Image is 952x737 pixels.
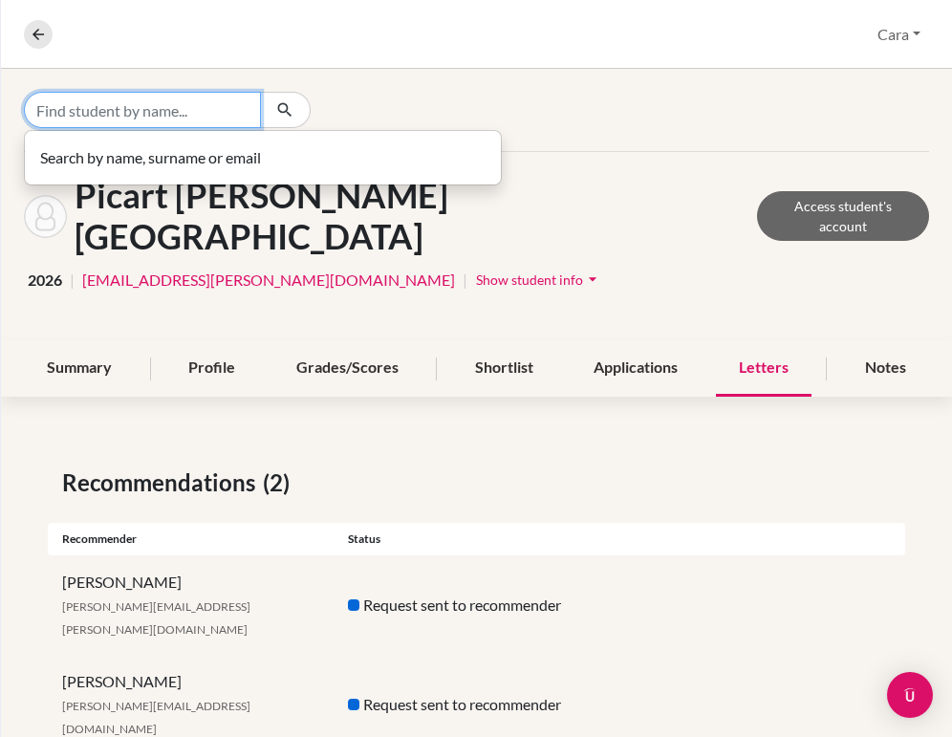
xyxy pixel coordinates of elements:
[62,466,263,500] span: Recommendations
[82,269,455,292] a: [EMAIL_ADDRESS][PERSON_NAME][DOMAIN_NAME]
[452,340,556,397] div: Shortlist
[28,269,62,292] span: 2026
[75,175,757,257] h1: Picart [PERSON_NAME][GEOGRAPHIC_DATA]
[263,466,297,500] span: (2)
[869,16,929,53] button: Cara
[24,340,135,397] div: Summary
[463,269,467,292] span: |
[571,340,701,397] div: Applications
[757,191,929,241] a: Access student's account
[334,693,619,716] div: Request sent to recommender
[62,599,250,637] span: [PERSON_NAME][EMAIL_ADDRESS][PERSON_NAME][DOMAIN_NAME]
[334,594,619,617] div: Request sent to recommender
[24,92,261,128] input: Find student by name...
[70,269,75,292] span: |
[273,340,422,397] div: Grades/Scores
[334,531,619,548] div: Status
[165,340,258,397] div: Profile
[476,271,583,288] span: Show student info
[40,146,486,169] p: Search by name, surname or email
[716,340,811,397] div: Letters
[48,531,334,548] div: Recommender
[475,265,603,294] button: Show student infoarrow_drop_down
[887,672,933,718] div: Open Intercom Messenger
[842,340,929,397] div: Notes
[583,270,602,289] i: arrow_drop_down
[48,571,334,639] div: [PERSON_NAME]
[62,699,250,736] span: [PERSON_NAME][EMAIL_ADDRESS][DOMAIN_NAME]
[24,195,67,238] img: Shantal Picart Zarraga's avatar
